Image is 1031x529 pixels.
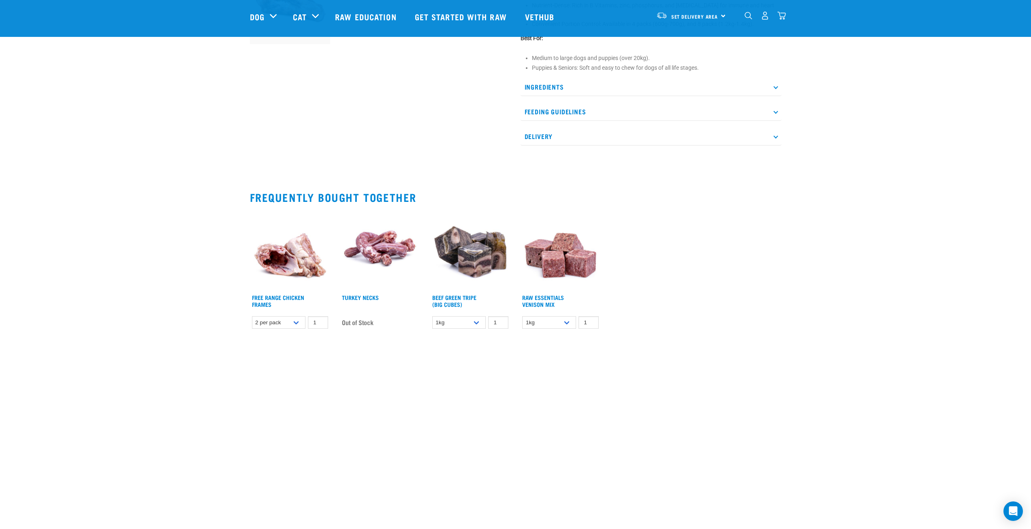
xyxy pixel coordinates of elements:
span: Set Delivery Area [671,15,718,18]
div: Open Intercom Messenger [1003,501,1023,521]
a: Raw Education [327,0,406,33]
p: Feeding Guidelines [521,103,781,121]
img: 1044 Green Tripe Beef [430,210,511,291]
img: 1259 Turkey Necks 01 [340,210,421,291]
a: Get started with Raw [407,0,517,33]
a: Raw Essentials Venison Mix [522,296,564,305]
span: Out of Stock [342,316,374,328]
h2: Frequently bought together [250,191,781,203]
input: 1 [488,316,508,329]
a: Dog [250,11,265,23]
p: Ingredients [521,78,781,96]
img: 1236 Chicken Frame Turks 01 [250,210,331,291]
input: 1 [578,316,599,329]
li: Puppies & Seniors: Soft and easy to chew for dogs of all life stages. [532,64,781,72]
strong: Best For: [521,35,543,41]
img: user.png [761,11,769,20]
a: Turkey Necks [342,296,379,299]
li: Medium to large dogs and puppies (over 20kg). [532,54,781,62]
a: Free Range Chicken Frames [252,296,304,305]
a: Vethub [517,0,565,33]
input: 1 [308,316,328,329]
img: 1113 RE Venison Mix 01 [520,210,601,291]
p: Delivery [521,127,781,146]
img: home-icon@2x.png [777,11,786,20]
a: Cat [293,11,307,23]
img: van-moving.png [656,12,667,19]
a: Beef Green Tripe (Big Cubes) [432,296,476,305]
img: home-icon-1@2x.png [745,12,752,19]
